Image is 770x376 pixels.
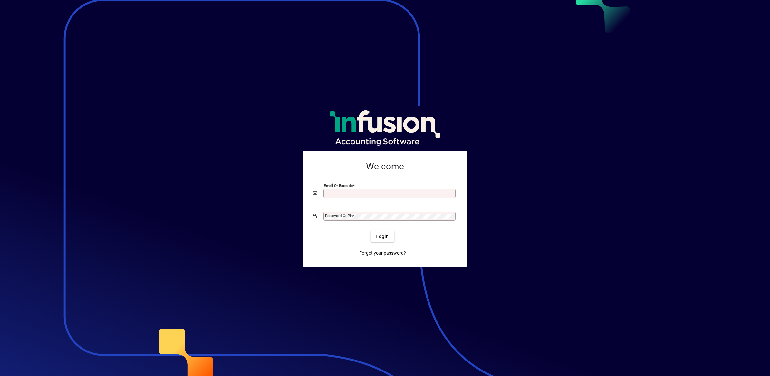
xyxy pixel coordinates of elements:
button: Login [371,230,394,242]
mat-label: Email or Barcode [324,183,353,188]
h2: Welcome [313,161,457,172]
a: Forgot your password? [357,247,409,259]
span: Login [376,233,389,240]
mat-label: Password or Pin [325,213,353,218]
span: Forgot your password? [359,250,406,257]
